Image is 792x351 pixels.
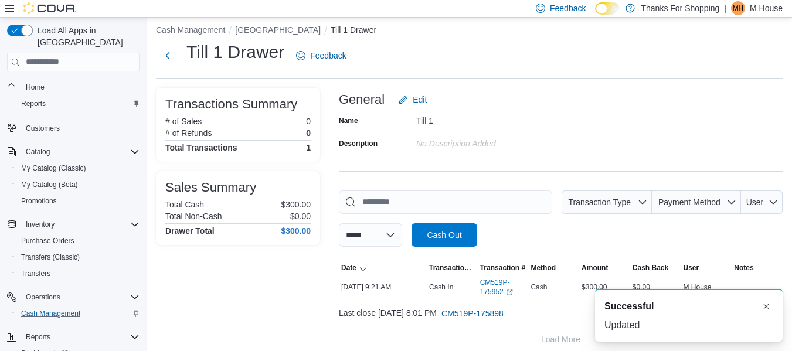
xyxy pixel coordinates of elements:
button: Transaction # [478,261,529,275]
button: Edit [394,88,431,111]
button: Transfers [12,265,144,282]
span: CM519P-175898 [441,308,504,319]
span: Purchase Orders [21,236,74,246]
button: Inventory [2,216,144,233]
a: Reports [16,97,50,111]
a: My Catalog (Classic) [16,161,91,175]
span: Operations [26,292,60,302]
button: Catalog [21,145,55,159]
div: Last close [DATE] 8:01 PM [339,302,783,325]
span: Promotions [21,196,57,206]
button: Till 1 Drawer [331,25,376,35]
span: Cash Management [16,306,140,321]
span: Transfers [16,267,140,281]
label: Name [339,116,358,125]
a: Customers [21,121,64,135]
button: Payment Method [652,190,741,214]
p: Thanks For Shopping [641,1,719,15]
button: Transaction Type [427,261,478,275]
span: Transaction Type [568,197,631,207]
span: Method [531,263,556,272]
span: Catalog [26,147,50,156]
span: Load More [541,333,580,345]
span: Inventory [26,220,55,229]
a: Transfers [16,267,55,281]
button: Operations [2,289,144,305]
a: My Catalog (Beta) [16,178,83,192]
span: Amount [582,263,608,272]
button: Dismiss toast [759,299,773,313]
span: Cash Out [427,229,461,241]
button: My Catalog (Beta) [12,176,144,193]
span: Cash Back [633,263,668,272]
span: Home [21,80,140,94]
button: Promotions [12,193,144,209]
span: My Catalog (Beta) [16,178,140,192]
h4: 1 [306,143,311,152]
span: User [746,197,764,207]
button: CM519P-175898 [437,302,508,325]
h3: Transactions Summary [165,97,297,111]
span: Reports [21,330,140,344]
p: Cash In [429,282,453,292]
div: Updated [604,318,773,332]
a: CM519P-175952External link [480,278,526,297]
button: Cash Management [156,25,225,35]
span: Date [341,263,356,272]
span: My Catalog (Classic) [16,161,140,175]
span: Promotions [16,194,140,208]
button: Cash Back [630,261,681,275]
span: Inventory [21,217,140,231]
label: Description [339,139,378,148]
span: Cash [531,282,547,292]
button: My Catalog (Classic) [12,160,144,176]
h4: $300.00 [281,226,311,236]
input: Dark Mode [595,2,620,15]
p: 0 [306,128,311,138]
input: This is a search bar. As you type, the results lower in the page will automatically filter. [339,190,552,214]
button: Catalog [2,144,144,160]
button: Reports [12,96,144,112]
span: Transfers (Classic) [16,250,140,264]
span: MH [733,1,744,15]
button: Reports [21,330,55,344]
p: 0 [306,117,311,126]
button: Notes [732,261,783,275]
h6: Total Cash [165,200,204,209]
span: Reports [21,99,46,108]
button: Purchase Orders [12,233,144,249]
div: Notification [604,299,773,313]
div: Till 1 [416,111,573,125]
span: Operations [21,290,140,304]
svg: External link [506,289,513,296]
button: Load More [339,328,783,351]
span: Transfers [21,269,50,278]
button: Inventory [21,217,59,231]
span: Edit [413,94,427,105]
span: Reports [26,332,50,342]
h6: # of Sales [165,117,202,126]
div: M House [731,1,745,15]
button: Transfers (Classic) [12,249,144,265]
span: Customers [26,124,60,133]
span: Notes [734,263,753,272]
h3: Sales Summary [165,180,256,195]
div: [DATE] 9:21 AM [339,280,427,294]
button: [GEOGRAPHIC_DATA] [235,25,321,35]
span: Feedback [310,50,346,62]
a: Purchase Orders [16,234,79,248]
span: Successful [604,299,654,313]
h6: # of Refunds [165,128,212,138]
button: Cash Management [12,305,144,322]
h1: Till 1 Drawer [186,40,284,64]
span: Feedback [550,2,586,14]
button: Home [2,79,144,96]
button: Amount [579,261,630,275]
h6: Total Non-Cash [165,212,222,221]
span: Customers [21,120,140,135]
p: | [724,1,726,15]
a: Feedback [291,44,351,67]
a: Promotions [16,194,62,208]
button: Reports [2,329,144,345]
span: User [684,263,699,272]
